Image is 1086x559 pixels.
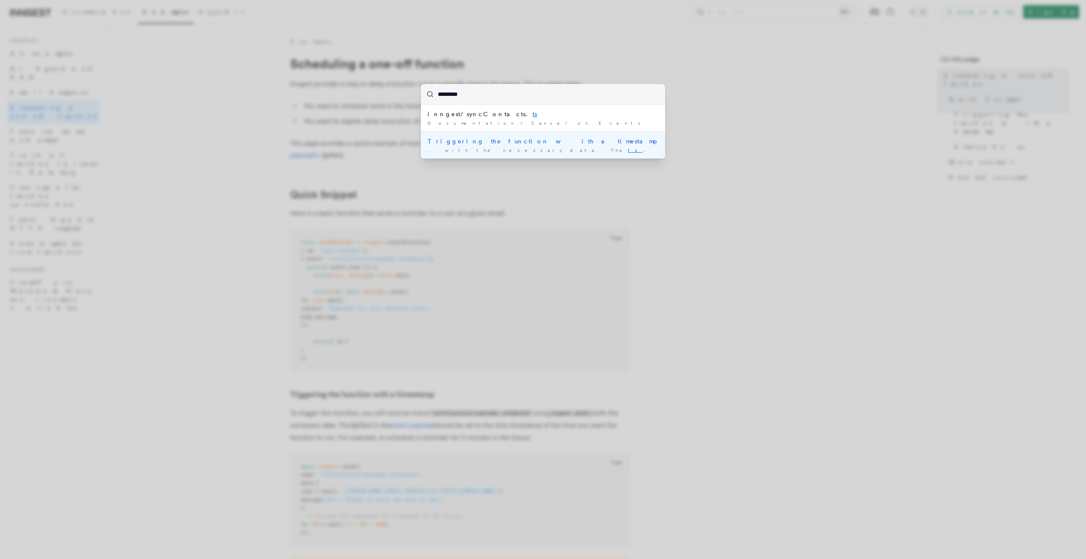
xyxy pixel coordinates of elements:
span: Cancel on Events [531,120,645,126]
div: inngest/syncContacts. [428,110,658,118]
mark: ts [532,111,537,117]
span: Documentation [428,120,517,126]
mark: ts [628,148,652,153]
div: Triggering the function with a timestamp [428,137,658,145]
span: / [521,120,528,126]
div: … with the necessary data. The in the event … [428,147,658,154]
